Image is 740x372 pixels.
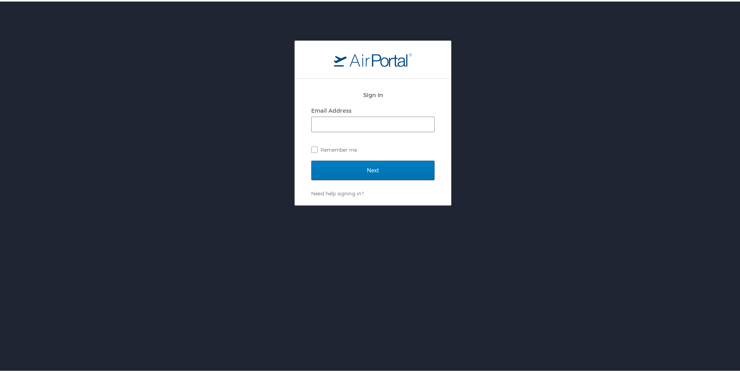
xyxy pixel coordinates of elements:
img: logo [334,51,412,65]
h2: Sign In [311,89,435,98]
input: Next [311,159,435,179]
label: Email Address [311,106,351,112]
label: Remember me [311,142,435,154]
a: Need help signing in? [311,189,364,195]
